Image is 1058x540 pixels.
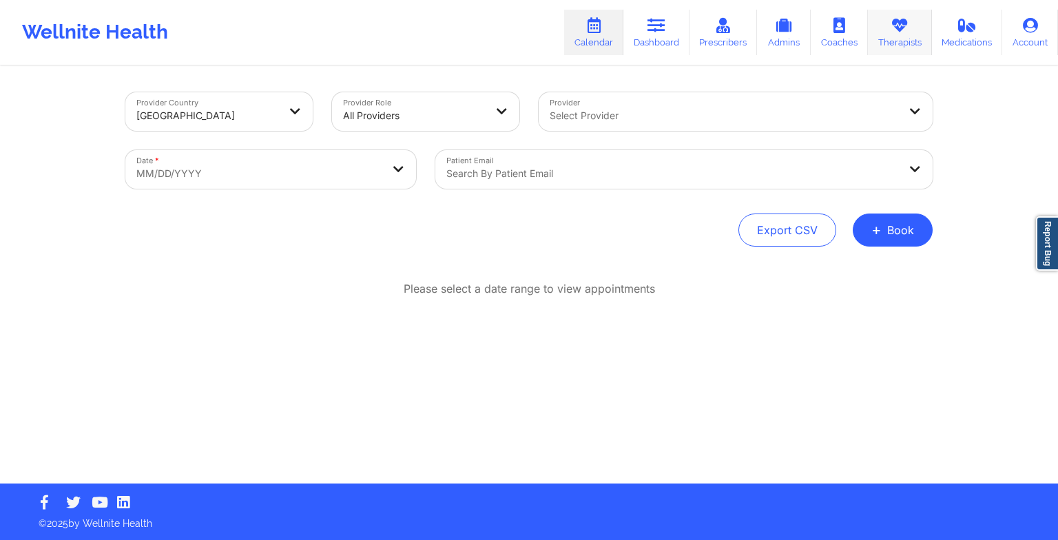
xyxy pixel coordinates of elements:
a: Coaches [811,10,868,55]
a: Report Bug [1036,216,1058,271]
a: Admins [757,10,811,55]
span: + [871,226,882,233]
button: +Book [853,214,933,247]
a: Dashboard [623,10,689,55]
a: Account [1002,10,1058,55]
p: © 2025 by Wellnite Health [29,507,1029,530]
a: Calendar [564,10,623,55]
button: Export CSV [738,214,836,247]
div: All Providers [343,101,485,131]
div: [GEOGRAPHIC_DATA] [136,101,278,131]
p: Please select a date range to view appointments [404,281,655,297]
a: Therapists [868,10,932,55]
a: Medications [932,10,1003,55]
a: Prescribers [689,10,758,55]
